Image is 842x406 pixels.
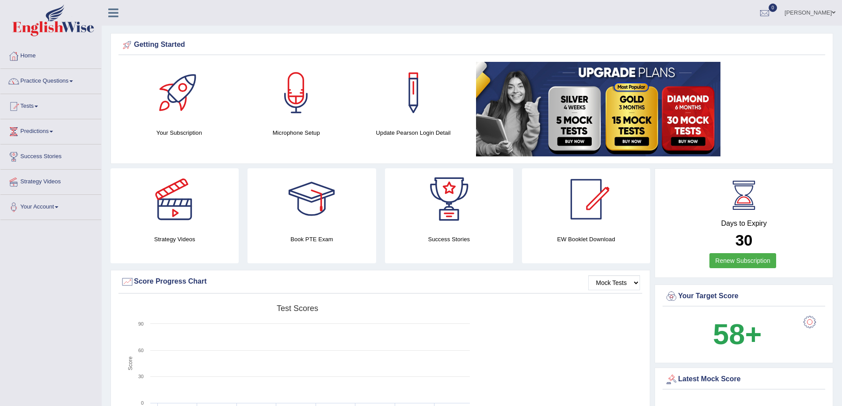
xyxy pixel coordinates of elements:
[0,195,101,217] a: Your Account
[665,220,823,228] h4: Days to Expiry
[359,128,468,137] h4: Update Pearson Login Detail
[110,235,239,244] h4: Strategy Videos
[665,373,823,386] div: Latest Mock Score
[138,374,144,379] text: 30
[0,170,101,192] a: Strategy Videos
[138,348,144,353] text: 60
[0,119,101,141] a: Predictions
[121,38,823,52] div: Getting Started
[242,128,351,137] h4: Microphone Setup
[769,4,777,12] span: 0
[713,318,762,350] b: 58+
[0,69,101,91] a: Practice Questions
[248,235,376,244] h4: Book PTE Exam
[385,235,513,244] h4: Success Stories
[0,44,101,66] a: Home
[125,128,233,137] h4: Your Subscription
[127,357,133,371] tspan: Score
[277,304,318,313] tspan: Test scores
[141,400,144,406] text: 0
[476,62,720,156] img: small5.jpg
[735,231,753,249] b: 30
[709,253,776,268] a: Renew Subscription
[522,235,650,244] h4: EW Booklet Download
[121,275,640,288] div: Score Progress Chart
[665,290,823,303] div: Your Target Score
[0,94,101,116] a: Tests
[0,144,101,167] a: Success Stories
[138,321,144,326] text: 90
